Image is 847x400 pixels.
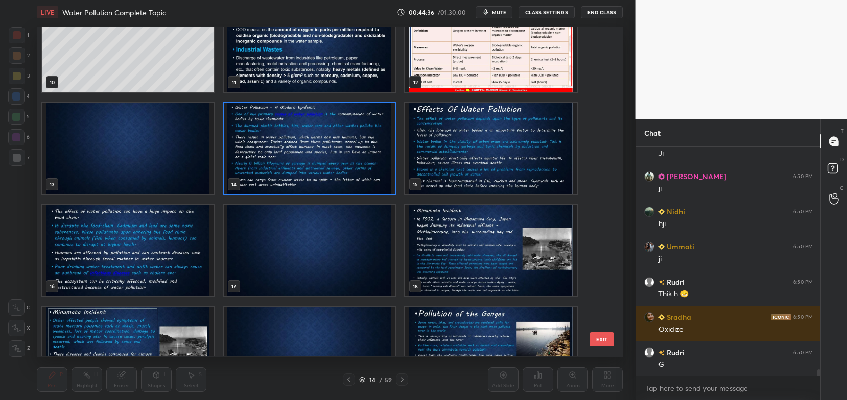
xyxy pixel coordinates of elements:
[840,156,844,163] p: D
[665,241,694,252] h6: Ummati
[385,375,392,384] div: 59
[793,173,813,180] div: 6:50 PM
[665,206,685,217] h6: Nidhi
[224,307,395,399] img: 1759495186Z3TKYK.pdf
[644,347,654,358] img: default.png
[793,209,813,215] div: 6:50 PM
[793,244,813,250] div: 6:50 PM
[644,277,654,287] img: default.png
[405,1,577,92] img: 1759495186Z3TKYK.pdf
[841,127,844,135] p: T
[658,148,813,159] div: Ji
[658,280,665,285] img: no-rating-badge.077c3623.svg
[9,68,30,84] div: 3
[42,205,214,297] img: 1759495186Z3TKYK.pdf
[8,320,30,336] div: X
[771,314,791,320] img: iconic-dark.1390631f.png
[644,207,654,217] img: afa07d3c36e74aeeb0b1c9bbf26607b4.jpg
[665,277,685,287] h6: Rudri
[37,6,58,18] div: LIVE
[644,242,654,252] img: 4bdf32e945c049998228c2815b6e7d7e.18247459_3
[405,205,577,297] img: 1759495186Z3TKYK.pdf
[793,349,813,356] div: 6:50 PM
[9,340,30,357] div: Z
[658,324,813,335] div: Oxidize
[658,254,813,264] div: ji
[9,27,29,43] div: 1
[636,147,821,376] div: grid
[658,360,813,370] div: G
[224,205,395,297] img: 1759495186Z3TKYK.pdf
[405,307,577,399] img: 1759495186Z3TKYK.pdf
[224,1,395,92] img: 1759495186Z3TKYK.pdf
[42,103,214,195] img: 1759495186Z3TKYK.pdf
[9,149,30,166] div: 7
[8,109,30,125] div: 5
[367,377,378,383] div: 14
[793,279,813,285] div: 6:50 PM
[793,314,813,320] div: 6:50 PM
[658,173,665,180] img: Learner_Badge_pro_50a137713f.svg
[476,6,512,18] button: mute
[62,8,166,17] h4: Water Pollution Complete Topic
[658,209,665,215] img: Learner_Badge_beginner_1_8b307cf2a0.svg
[658,289,813,299] div: Thik h 😁
[380,377,383,383] div: /
[405,103,577,195] img: 1759495186Z3TKYK.pdf
[9,47,30,64] div: 2
[590,332,614,346] button: EXIT
[658,184,813,194] div: ji
[665,312,691,322] h6: Sradha
[665,171,726,182] h6: [PERSON_NAME]
[658,350,665,356] img: no-rating-badge.077c3623.svg
[636,119,669,146] p: Chat
[8,299,30,316] div: C
[644,312,654,322] img: cd5a9f1d1321444b9a7393d5ef26527c.jpg
[224,103,395,195] img: 1759495186Z3TKYK.pdf
[658,314,665,320] img: Learner_Badge_beginner_1_8b307cf2a0.svg
[840,184,844,192] p: G
[658,219,813,229] div: hji
[8,129,30,145] div: 6
[42,307,214,399] img: 1759495186Z3TKYK.pdf
[37,27,605,356] div: grid
[8,88,30,105] div: 4
[492,9,506,16] span: mute
[519,6,575,18] button: CLASS SETTINGS
[644,171,654,182] img: 789dd13fe57d49f68cf533d97dafa2ec.48321201_3
[665,347,685,358] h6: Rudri
[658,244,665,250] img: Learner_Badge_beginner_1_8b307cf2a0.svg
[581,6,623,18] button: End Class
